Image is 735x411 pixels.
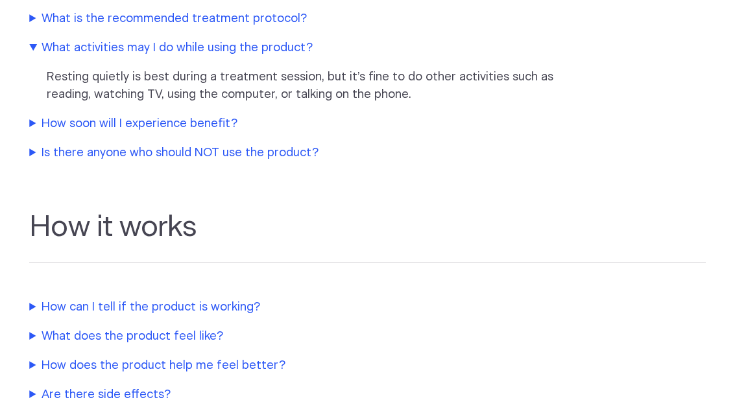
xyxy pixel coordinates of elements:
summary: How can I tell if the product is working? [29,299,574,317]
p: Resting quietly is best during a treatment session, but it’s fine to do other activities such as ... [47,69,576,104]
summary: What activities may I do while using the product? [29,40,574,58]
summary: How does the product help me feel better? [29,358,574,375]
summary: Are there side effects? [29,387,574,405]
summary: Is there anyone who should NOT use the product? [29,145,574,163]
summary: How soon will I experience benefit? [29,116,574,134]
summary: What does the product feel like? [29,329,574,346]
h2: How it works [29,211,705,263]
summary: What is the recommended treatment protocol? [29,11,574,29]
